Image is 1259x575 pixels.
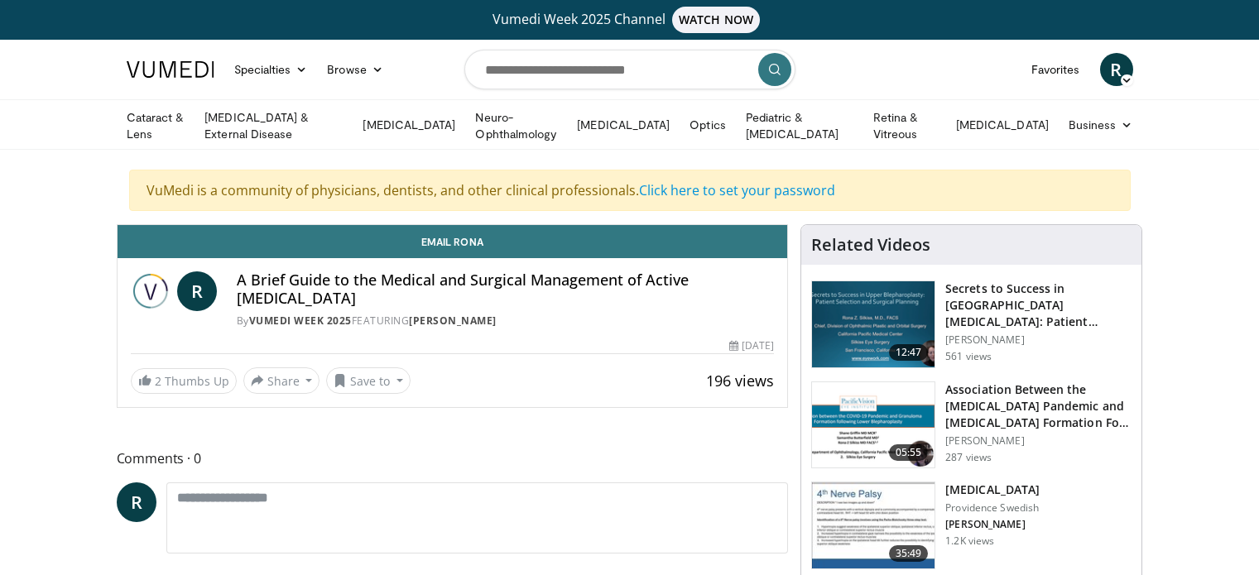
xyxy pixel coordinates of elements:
[567,108,680,141] a: [MEDICAL_DATA]
[464,50,795,89] input: Search topics, interventions
[1100,53,1133,86] a: R
[945,518,1040,531] p: [PERSON_NAME]
[889,344,929,361] span: 12:47
[127,61,214,78] img: VuMedi Logo
[672,7,760,33] span: WATCH NOW
[945,501,1040,515] p: Providence Swedish
[118,225,788,258] a: Email Rona
[812,382,935,468] img: 9210ee52-1994-4897-be50-8d645210b51c.png.150x105_q85_crop-smart_upscale.png
[945,280,1132,330] h3: Secrets to Success in [GEOGRAPHIC_DATA][MEDICAL_DATA]: Patient Selection and Su…
[729,338,774,353] div: [DATE]
[945,482,1040,498] h3: [MEDICAL_DATA]
[736,109,863,142] a: Pediatric & [MEDICAL_DATA]
[129,170,1131,211] div: VuMedi is a community of physicians, dentists, and other clinical professionals.
[945,333,1132,347] p: [PERSON_NAME]
[237,314,775,328] div: By FEATURING
[812,281,935,367] img: 432a861a-bd9d-4885-bda1-585710caca22.png.150x105_q85_crop-smart_upscale.png
[117,482,156,522] a: R
[811,280,1132,368] a: 12:47 Secrets to Success in [GEOGRAPHIC_DATA][MEDICAL_DATA]: Patient Selection and Su… [PERSON_NA...
[224,53,318,86] a: Specialties
[811,482,1132,569] a: 35:49 [MEDICAL_DATA] Providence Swedish [PERSON_NAME] 1.2K views
[117,109,195,142] a: Cataract & Lens
[811,381,1132,469] a: 05:55 Association Between the [MEDICAL_DATA] Pandemic and [MEDICAL_DATA] Formation Fo… [PERSON_NA...
[249,314,352,328] a: Vumedi Week 2025
[889,545,929,562] span: 35:49
[177,271,217,311] a: R
[317,53,393,86] a: Browse
[706,371,774,391] span: 196 views
[117,448,789,469] span: Comments 0
[1059,108,1143,141] a: Business
[353,108,465,141] a: [MEDICAL_DATA]
[945,350,992,363] p: 561 views
[131,271,171,311] img: Vumedi Week 2025
[945,534,994,548] p: 1.2K views
[945,434,1132,448] p: [PERSON_NAME]
[945,381,1132,431] h3: Association Between the [MEDICAL_DATA] Pandemic and [MEDICAL_DATA] Formation Fo…
[1021,53,1090,86] a: Favorites
[945,451,992,464] p: 287 views
[863,109,946,142] a: Retina & Vitreous
[129,7,1131,33] a: Vumedi Week 2025 ChannelWATCH NOW
[409,314,497,328] a: [PERSON_NAME]
[946,108,1059,141] a: [MEDICAL_DATA]
[811,235,930,255] h4: Related Videos
[237,271,775,307] h4: A Brief Guide to the Medical and Surgical Management of Active [MEDICAL_DATA]
[889,444,929,461] span: 05:55
[639,181,835,199] a: Click here to set your password
[243,367,320,394] button: Share
[155,373,161,389] span: 2
[812,482,935,568] img: 0e5b09ff-ab95-416c-aeae-f68bcf47d7bd.150x105_q85_crop-smart_upscale.jpg
[680,108,735,141] a: Optics
[131,368,237,394] a: 2 Thumbs Up
[195,109,353,142] a: [MEDICAL_DATA] & External Disease
[465,109,567,142] a: Neuro-Ophthalmology
[326,367,411,394] button: Save to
